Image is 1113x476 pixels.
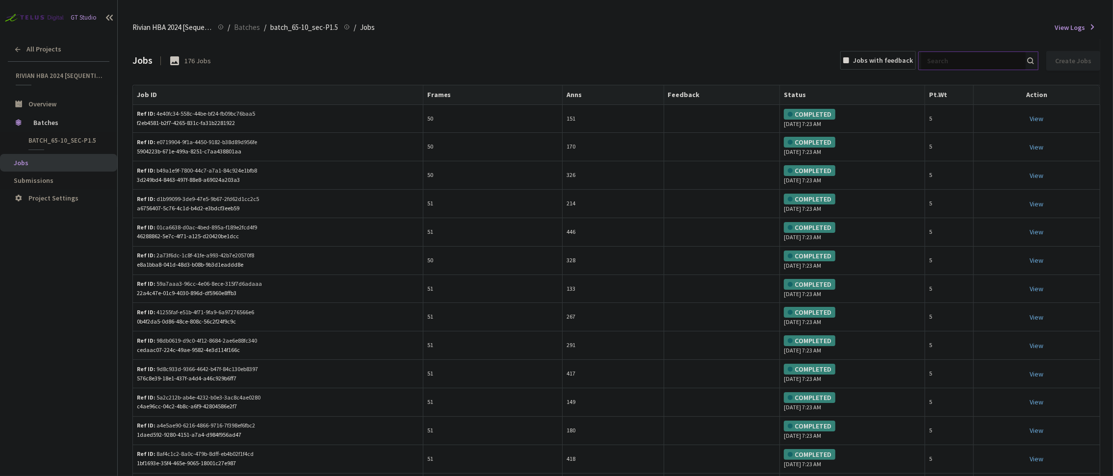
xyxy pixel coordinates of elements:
b: Ref ID: [137,337,155,344]
div: 9d8c933d-9366-4642-b47f-84c130eb8397 [137,365,262,374]
b: Ref ID: [137,110,155,117]
span: Batches [33,113,101,132]
b: Ref ID: [137,394,155,401]
div: 1daed592-9280-4151-a7a4-d984f956ad47 [137,430,419,440]
span: Rivian HBA 2024 [Sequential] [16,72,104,80]
div: [DATE] 7:23 AM [784,335,921,355]
td: 5 [925,417,974,445]
div: 46288862-5e7c-4f71-a125-d20420be1dcc [137,232,419,241]
td: 5 [925,445,974,474]
td: 291 [563,331,664,360]
td: 50 [423,247,563,275]
div: COMPLETED [784,222,835,233]
div: 5904223b-671e-499a-8251-c7aa438801aa [137,147,419,156]
th: Frames [423,85,563,105]
a: View [1030,341,1043,350]
td: 418 [563,445,664,474]
th: Status [780,85,925,105]
a: View [1030,114,1043,123]
th: Job ID [133,85,423,105]
div: 5a2c212b-ab4e-4232-b0e3-3ac8c4ae0280 [137,393,262,402]
a: View [1030,143,1043,151]
div: 2a73f6dc-1c8f-41fe-a993-42b7e20570f8 [137,251,262,260]
td: 5 [925,133,974,161]
td: 51 [423,445,563,474]
td: 51 [423,275,563,303]
li: / [264,22,266,33]
td: 50 [423,105,563,133]
b: Ref ID: [137,167,155,174]
div: COMPLETED [784,449,835,460]
div: GT Studio [71,13,97,23]
span: Overview [28,100,56,108]
div: [DATE] 7:23 AM [784,137,921,157]
a: Batches [232,22,262,32]
td: 133 [563,275,664,303]
td: 214 [563,190,664,218]
td: 51 [423,218,563,247]
b: Ref ID: [137,450,155,457]
div: 176 Jobs [184,56,211,66]
td: 180 [563,417,664,445]
div: 8af4c1c2-8a0c-479b-8dff-eb4b02f1f4cd [137,450,262,459]
b: Ref ID: [137,251,155,259]
a: View [1030,426,1043,435]
div: 98db0619-d9c0-4f12-8684-2ae6e88fc340 [137,336,262,346]
div: COMPLETED [784,194,835,204]
a: View [1030,256,1043,265]
div: COMPLETED [784,392,835,403]
div: [DATE] 7:23 AM [784,222,921,242]
td: 151 [563,105,664,133]
div: COMPLETED [784,335,835,346]
td: 51 [423,388,563,417]
div: e0719904-9f1a-4450-9182-b38d89d956fe [137,138,262,147]
div: COMPLETED [784,109,835,120]
div: e8a1bba8-041d-48d3-b08b-9b3d1eaddd8e [137,260,419,270]
td: 5 [925,105,974,133]
div: [DATE] 7:23 AM [784,392,921,412]
div: 4e40fc34-558c-44be-bf24-fb09bc76baa5 [137,109,262,119]
a: View [1030,227,1043,236]
td: 5 [925,275,974,303]
th: Anns [563,85,664,105]
td: 51 [423,303,563,331]
div: [DATE] 7:23 AM [784,279,921,299]
td: 5 [925,388,974,417]
td: 5 [925,247,974,275]
a: View [1030,454,1043,463]
div: COMPLETED [784,137,835,148]
div: b49a1e9f-7800-44c7-a7a1-84c924e1bfb8 [137,166,262,175]
div: 3d249bd4-8463-497f-88e8-a69024a203a3 [137,175,419,185]
div: COMPLETED [784,364,835,375]
td: 51 [423,360,563,388]
td: 5 [925,331,974,360]
div: Create Jobs [1055,57,1091,65]
div: COMPLETED [784,165,835,176]
b: Ref ID: [137,280,155,287]
div: 0b4f2da5-0d86-48ce-808c-56c2f24f9c9c [137,317,419,326]
span: Project Settings [28,194,78,202]
th: Action [974,85,1100,105]
td: 417 [563,360,664,388]
div: [DATE] 7:23 AM [784,165,921,185]
span: Submissions [14,176,53,185]
td: 267 [563,303,664,331]
span: Rivian HBA 2024 [Sequential] [132,22,212,33]
span: View Logs [1055,23,1085,32]
div: [DATE] 7:23 AM [784,251,921,271]
th: Pt.Wt [925,85,974,105]
a: View [1030,171,1043,180]
div: COMPLETED [784,251,835,261]
a: View [1030,200,1043,208]
div: Jobs [132,53,153,68]
span: batch_65-10_sec-P1.5 [28,136,101,145]
input: Search [921,52,1026,70]
b: Ref ID: [137,195,155,202]
b: Ref ID: [137,365,155,373]
td: 328 [563,247,664,275]
b: Ref ID: [137,308,155,316]
td: 5 [925,161,974,190]
div: f2eb4581-b2f7-4265-831c-fa31b2281922 [137,119,419,128]
div: 59a7aaa3-96cc-4e06-8ece-315f7d6adaaa [137,279,262,289]
td: 446 [563,218,664,247]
